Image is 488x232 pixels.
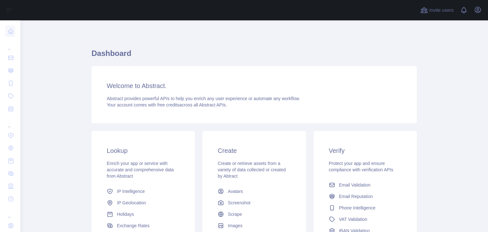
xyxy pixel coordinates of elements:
div: ... [5,116,15,128]
span: Email Reputation [339,193,373,200]
a: Screenshot [215,197,293,208]
a: Email Validation [326,179,404,191]
a: Holidays [104,208,182,220]
span: Abstract provides powerful APIs to help you enrich any user experience or automate any workflow. [107,96,300,101]
span: Create or retrieve assets from a variety of data collected or created by Abtract [218,161,286,179]
a: Exchange Rates [104,220,182,231]
span: Email Validation [339,182,370,188]
span: Avatars [228,188,243,194]
h3: Verify [329,146,402,155]
a: VAT Validation [326,214,404,225]
h3: Create [218,146,290,155]
div: ... [5,206,15,219]
div: ... [5,38,15,51]
a: Email Reputation [326,191,404,202]
a: IP Intelligence [104,186,182,197]
span: Images [228,222,242,229]
h1: Dashboard [91,48,417,64]
span: free credits [157,102,179,107]
span: Screenshot [228,200,250,206]
span: IP Geolocation [117,200,146,206]
span: Exchange Rates [117,222,150,229]
span: IP Intelligence [117,188,145,194]
h3: Welcome to Abstract. [107,81,402,90]
h3: Lookup [107,146,180,155]
span: Phone Intelligence [339,205,376,211]
span: Protect your app and ensure compliance with verification APIs [329,161,393,172]
span: Holidays [117,211,134,217]
a: Scrape [215,208,293,220]
a: Phone Intelligence [326,202,404,214]
span: Invite users [429,7,454,14]
button: Invite users [419,5,455,15]
span: VAT Validation [339,216,367,222]
span: Your account comes with across all Abstract APIs. [107,102,227,107]
a: Images [215,220,293,231]
a: IP Geolocation [104,197,182,208]
a: Avatars [215,186,293,197]
span: Enrich your app or service with accurate and comprehensive data from Abstract [107,161,174,179]
span: Scrape [228,211,242,217]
